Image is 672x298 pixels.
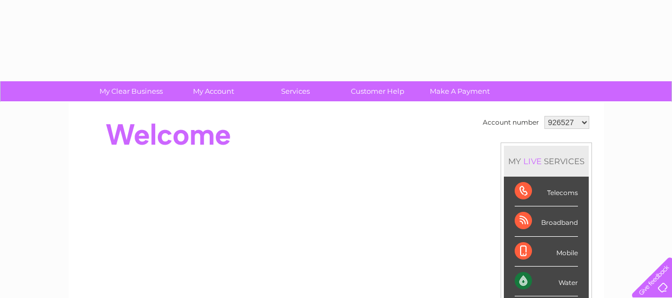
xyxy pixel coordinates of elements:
[515,206,578,236] div: Broadband
[87,81,176,101] a: My Clear Business
[504,146,589,177] div: MY SERVICES
[515,237,578,267] div: Mobile
[521,156,544,166] div: LIVE
[480,113,542,132] td: Account number
[333,81,422,101] a: Customer Help
[251,81,340,101] a: Services
[169,81,258,101] a: My Account
[515,177,578,206] div: Telecoms
[415,81,504,101] a: Make A Payment
[515,267,578,296] div: Water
